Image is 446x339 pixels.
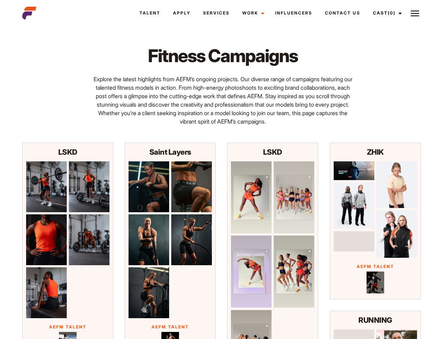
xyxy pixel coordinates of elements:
p: AEFM Talent [334,263,417,270]
p: RUNNING [334,315,417,326]
p: LSKD [26,147,109,158]
h1: Fitness Campaigns [125,45,321,66]
p: Saint Layers [129,147,212,158]
a: Services [197,4,236,23]
img: cropped-aefm-brand-fav-22-square.png [22,6,36,20]
p: Explore the latest highlights from AEFM’s ongoing projects. Our diverse range of campaigns featur... [90,75,356,126]
a: Influencers [269,4,319,23]
a: Contact Us [319,4,367,23]
img: Connor Lateral Jump [367,272,384,294]
p: AEFM Talent [26,324,109,330]
p: LSKD [231,147,314,158]
a: Talent [133,4,167,23]
a: Cast(0) [367,4,406,23]
img: Burger icon [411,9,419,18]
a: Work [236,4,269,23]
p: AEFM Talent [129,324,212,330]
span: (0) [388,10,396,16]
p: ZHIK [334,147,417,158]
a: Apply [167,4,197,23]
